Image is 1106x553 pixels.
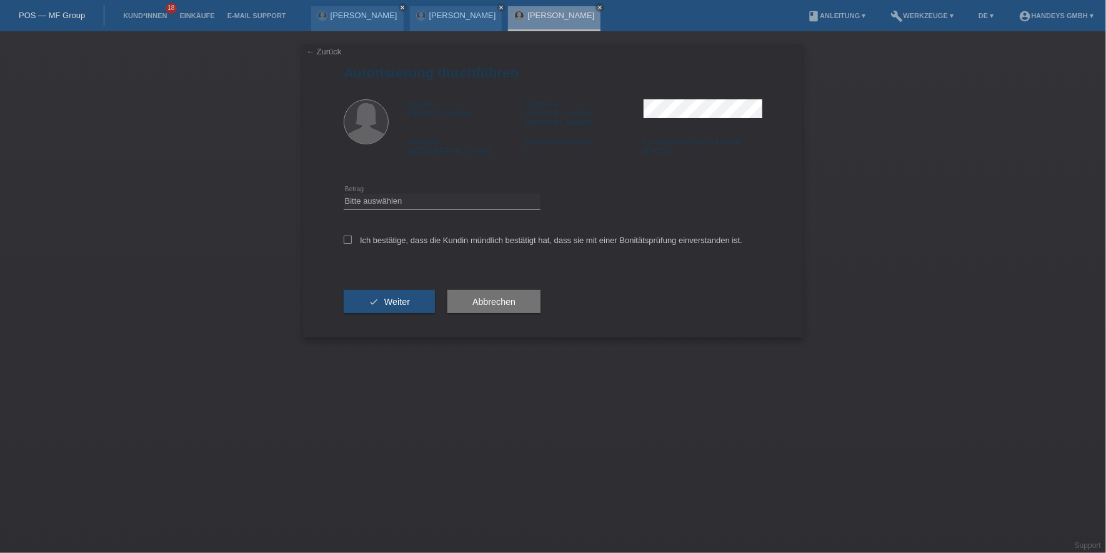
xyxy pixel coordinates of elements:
a: E-Mail Support [221,12,292,19]
div: C [525,137,644,156]
span: Abbrechen [472,297,516,307]
div: [PERSON_NAME] [406,99,525,118]
a: account_circleHandeys GmbH ▾ [1012,12,1100,19]
span: Weiter [384,297,410,307]
span: Aufenthaltsbewilligung [525,138,593,146]
a: Kund*innen [117,12,173,19]
i: check [369,297,379,307]
div: [DATE] [644,137,762,156]
a: buildWerkzeuge ▾ [885,12,960,19]
i: close [597,4,603,11]
a: [PERSON_NAME] [331,11,397,20]
a: close [399,3,407,12]
div: [PERSON_NAME] [PERSON_NAME] [525,99,644,127]
span: 18 [166,3,177,14]
i: close [498,4,504,11]
label: Ich bestätige, dass die Kundin mündlich bestätigt hat, dass sie mit einer Bonitätsprüfung einvers... [344,236,742,245]
span: Nachname [525,101,558,108]
span: Nationalität [406,138,441,146]
a: POS — MF Group [19,11,85,20]
i: build [891,10,904,22]
a: [PERSON_NAME] [429,11,496,20]
span: Vorname [406,101,434,108]
a: close [497,3,506,12]
a: ← Zurück [306,47,341,56]
a: Support [1075,541,1101,550]
div: [GEOGRAPHIC_DATA] [406,137,525,156]
a: Einkäufe [173,12,221,19]
a: DE ▾ [972,12,1000,19]
button: check Weiter [344,290,435,314]
a: close [595,3,604,12]
i: close [400,4,406,11]
i: book [807,10,820,22]
h1: Autorisierung durchführen [344,65,762,81]
button: Abbrechen [447,290,541,314]
a: bookAnleitung ▾ [801,12,872,19]
i: account_circle [1019,10,1031,22]
span: Einreisedatum gemäss Ausweis [644,138,740,146]
a: [PERSON_NAME] [527,11,594,20]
